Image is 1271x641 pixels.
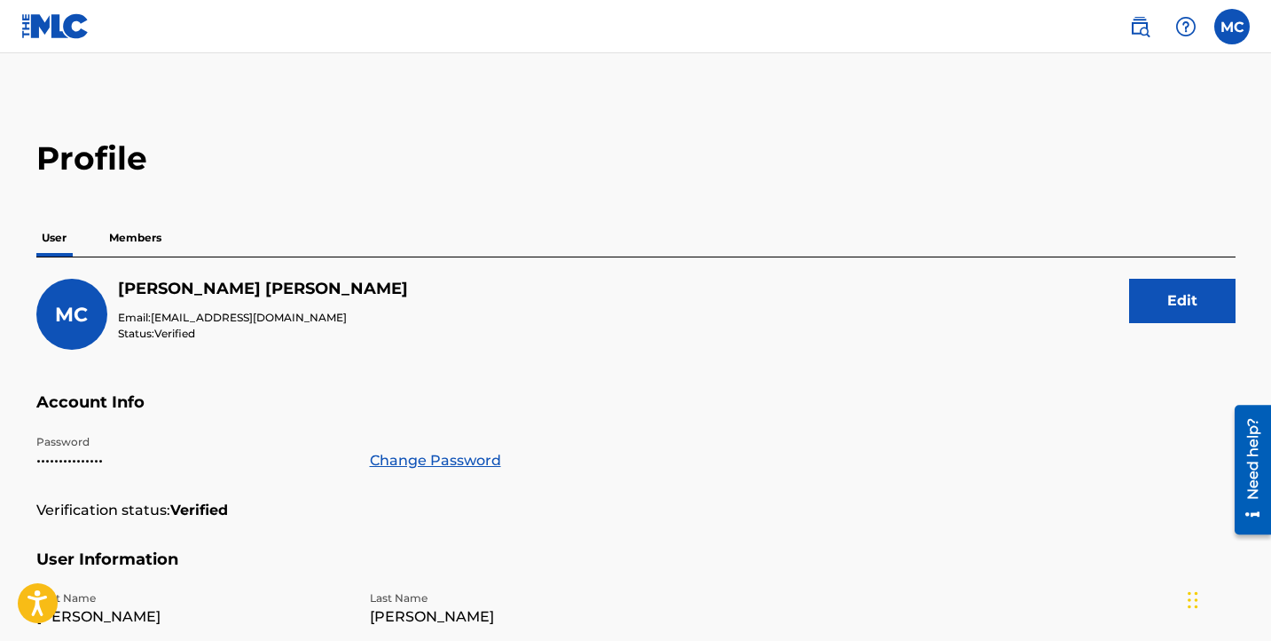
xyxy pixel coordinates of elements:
[118,310,408,326] p: Email:
[154,327,195,340] span: Verified
[36,392,1236,434] h5: Account Info
[36,606,349,628] p: [PERSON_NAME]
[21,13,90,39] img: MLC Logo
[104,219,167,257] p: Members
[1168,9,1204,44] div: Help
[36,550,1236,591] h5: User Information
[36,219,72,257] p: User
[370,590,682,606] p: Last Name
[1129,16,1150,37] img: search
[1129,279,1236,323] button: Edit
[1122,9,1157,44] a: Public Search
[1182,556,1271,641] iframe: Chat Widget
[36,434,349,450] p: Password
[170,500,228,521] strong: Verified
[1221,398,1271,541] iframe: Resource Center
[1188,574,1198,627] div: Drag
[370,606,682,628] p: [PERSON_NAME]
[1214,9,1250,44] div: User Menu
[36,138,1236,178] h2: Profile
[36,450,349,471] p: •••••••••••••••
[118,279,408,299] h5: Marcus Cobb
[151,311,347,324] span: [EMAIL_ADDRESS][DOMAIN_NAME]
[36,590,349,606] p: First Name
[1175,16,1196,37] img: help
[118,326,408,342] p: Status:
[36,500,170,521] p: Verification status:
[55,303,88,327] span: MC
[370,450,501,471] a: Change Password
